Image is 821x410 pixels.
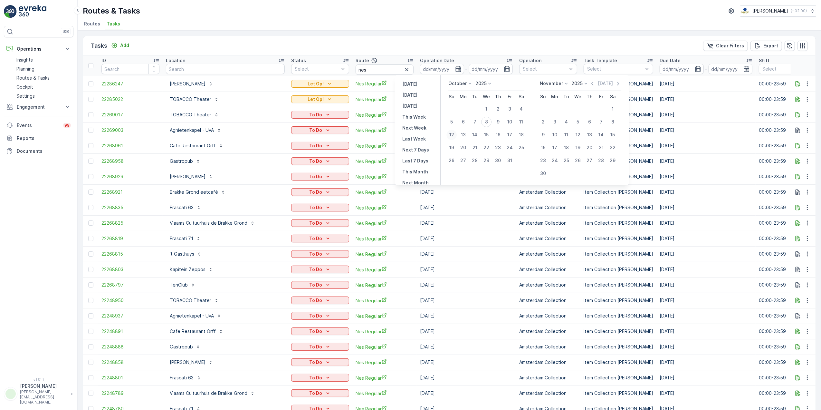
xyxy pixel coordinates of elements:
[516,130,526,140] div: 18
[166,342,205,352] button: Gastropub
[561,130,571,140] div: 11
[309,189,322,195] p: To Do
[417,231,516,246] td: [DATE]
[16,66,34,72] p: Planning
[291,219,349,227] button: To Do
[549,130,560,140] div: 10
[291,111,349,119] button: To Do
[166,110,223,120] button: TOBACCO Theater
[170,235,193,242] p: Frascati 71
[101,282,159,288] a: 22268797
[309,204,322,211] p: To Do
[309,313,322,319] p: To Do
[573,130,583,140] div: 12
[402,169,428,175] p: This Month
[170,158,193,164] p: Gastropub
[101,313,159,319] a: 22248937
[356,158,414,165] a: Nes Regular
[88,282,93,288] div: Toggle Row Selected
[88,298,93,303] div: Toggle Row Selected
[596,142,606,153] div: 21
[656,200,756,215] td: [DATE]
[356,173,414,180] a: Nes Regular
[291,142,349,150] button: To Do
[470,130,480,140] div: 14
[481,142,492,153] div: 22
[716,43,744,49] p: Clear Filters
[16,93,35,99] p: Settings
[417,262,516,277] td: [DATE]
[356,266,414,273] span: Nes Regular
[88,251,93,257] div: Toggle Row Selected
[400,80,420,88] button: Yesterday
[4,43,73,55] button: Operations
[4,119,73,132] a: Events99
[101,220,159,226] a: 22268825
[538,130,548,140] div: 9
[88,143,93,148] div: Toggle Row Selected
[400,146,432,154] button: Next 7 Days
[291,80,349,88] button: Let Op!
[504,104,515,114] div: 3
[309,297,322,304] p: To Do
[88,128,93,133] div: Toggle Row Selected
[549,155,560,166] div: 24
[402,158,428,164] p: Last 7 Days
[166,187,230,197] button: Brakke Grond eetcafé
[400,91,420,99] button: Today
[101,112,159,118] a: 22269017
[656,231,756,246] td: [DATE]
[166,311,225,321] button: Agnietenkapel - UvA
[417,308,516,324] td: [DATE]
[493,142,503,153] div: 23
[504,155,515,166] div: 31
[88,267,93,272] div: Toggle Row Selected
[291,312,349,320] button: To Do
[561,142,571,153] div: 18
[573,142,583,153] div: 19
[458,130,468,140] div: 13
[402,81,417,87] p: [DATE]
[166,171,217,182] button: [PERSON_NAME]
[356,297,414,304] a: Nes Regular
[166,79,217,89] button: [PERSON_NAME]
[88,190,93,195] div: Toggle Row Selected
[170,142,216,149] p: Cafe Restaurant Orff
[101,235,159,242] span: 22268819
[291,266,349,273] button: To Do
[656,262,756,277] td: [DATE]
[101,204,159,211] span: 22268835
[417,246,516,262] td: [DATE]
[400,135,428,143] button: Last Week
[166,264,217,275] button: Kapitein Zeppos
[356,235,414,242] a: Nes Regular
[656,277,756,293] td: [DATE]
[101,251,159,257] a: 22268815
[109,42,132,49] button: Add
[750,41,782,51] button: Export
[309,220,322,226] p: To Do
[446,130,457,140] div: 12
[101,158,159,164] span: 22268958
[402,114,426,120] p: This Week
[166,280,199,290] button: TenClub
[584,155,595,166] div: 27
[101,266,159,273] a: 22268803
[356,96,414,103] a: Nes Regular
[17,46,61,52] p: Operations
[101,81,159,87] a: 22286247
[656,339,756,355] td: [DATE]
[101,96,159,102] a: 22285022
[656,92,756,107] td: [DATE]
[402,136,426,142] p: Last Week
[481,117,492,127] div: 8
[481,155,492,166] div: 29
[356,112,414,118] span: Nes Regular
[538,117,548,127] div: 2
[596,155,606,166] div: 28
